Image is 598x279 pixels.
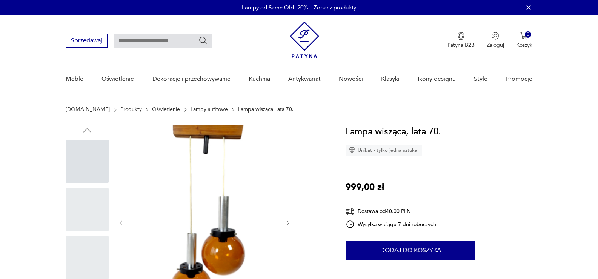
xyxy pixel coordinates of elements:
a: Promocje [506,65,532,94]
p: Lampy od Same Old -20%! [242,4,310,11]
a: Antykwariat [288,65,321,94]
button: Szukaj [198,36,208,45]
a: [DOMAIN_NAME] [66,106,110,113]
a: Lampy sufitowe [191,106,228,113]
div: Wysyłka w ciągu 7 dni roboczych [346,220,436,229]
a: Ikona medaluPatyna B2B [447,32,475,49]
a: Produkty [120,106,142,113]
p: 999,00 zł [346,180,384,194]
a: Nowości [339,65,363,94]
a: Oświetlenie [101,65,134,94]
div: Dostawa od 40,00 PLN [346,207,436,216]
img: Ikona diamentu [349,147,355,154]
button: Zaloguj [487,32,504,49]
div: Unikat - tylko jedna sztuka! [346,145,422,156]
button: 0Koszyk [516,32,532,49]
a: Dekoracje i przechowywanie [152,65,231,94]
h1: Lampa wisząca, lata 70. [346,125,441,139]
img: Ikona dostawy [346,207,355,216]
img: Patyna - sklep z meblami i dekoracjami vintage [290,22,319,58]
a: Zobacz produkty [314,4,356,11]
a: Meble [66,65,83,94]
p: Patyna B2B [447,42,475,49]
a: Kuchnia [249,65,270,94]
a: Ikony designu [418,65,456,94]
a: Oświetlenie [152,106,180,113]
p: Koszyk [516,42,532,49]
button: Sprzedawaj [66,34,108,48]
img: Ikona medalu [457,32,465,40]
a: Style [474,65,487,94]
img: Ikonka użytkownika [492,32,499,40]
button: Patyna B2B [447,32,475,49]
img: Ikona koszyka [520,32,528,40]
button: Dodaj do koszyka [346,241,475,260]
a: Klasyki [381,65,400,94]
p: Lampa wisząca, lata 70. [238,106,294,113]
a: Sprzedawaj [66,39,108,44]
div: 0 [525,31,531,38]
p: Zaloguj [487,42,504,49]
